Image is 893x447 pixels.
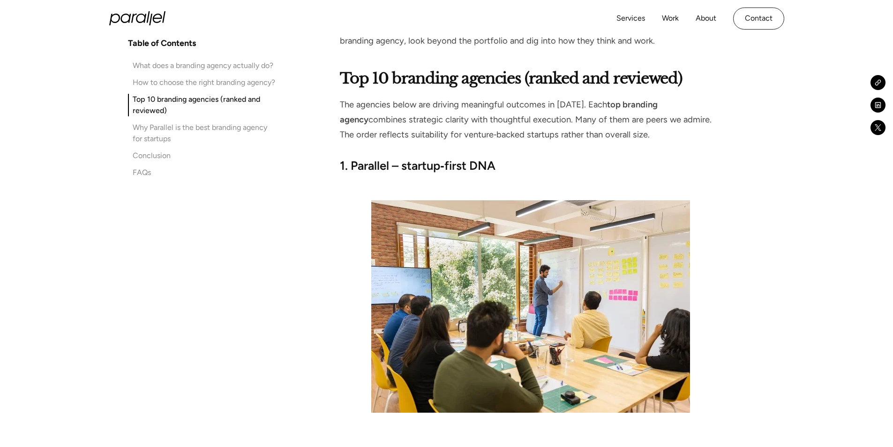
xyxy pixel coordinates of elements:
div: FAQs [133,167,151,178]
a: Conclusion [128,150,276,161]
a: Top 10 branding agencies (ranked and reviewed) [128,94,276,116]
h4: Table of Contents [128,38,196,49]
a: Why Parallel is the best branding agency for startups [128,122,276,144]
a: Work [662,12,679,25]
a: Services [616,12,645,25]
a: About [696,12,716,25]
a: Contact [733,8,784,30]
strong: Top 10 branding agencies (ranked and reviewed) [340,69,682,88]
div: Conclusion [133,150,171,161]
div: How to choose the right branding agency? [133,77,275,88]
strong: 1. Parallel – startup‑first DNA [340,159,495,173]
div: What does a branding agency actually do? [133,60,273,71]
div: Top 10 branding agencies (ranked and reviewed) [133,94,276,116]
p: The agencies below are driving meaningful outcomes in [DATE]. Each combines strategic clarity wit... [340,97,721,143]
strong: top branding agency [340,99,658,125]
div: Why Parallel is the best branding agency for startups [133,122,276,144]
a: How to choose the right branding agency? [128,77,276,88]
a: FAQs [128,167,276,178]
a: What does a branding agency actually do? [128,60,276,71]
a: home [109,11,165,25]
img: Parallel [371,200,690,413]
